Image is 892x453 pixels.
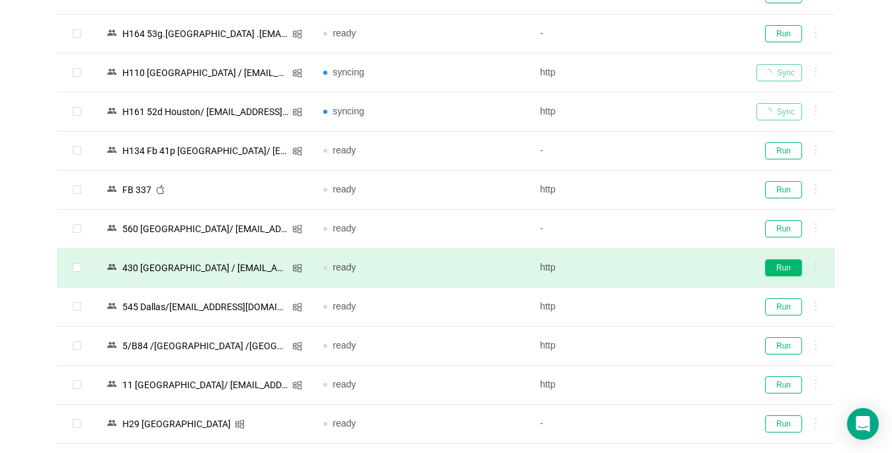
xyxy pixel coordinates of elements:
[765,415,802,432] button: Run
[530,171,746,210] td: http
[118,415,235,432] div: H29 [GEOGRAPHIC_DATA]
[333,28,356,38] span: ready
[530,132,746,171] td: -
[118,298,292,315] div: 545 Dallas/[EMAIL_ADDRESS][DOMAIN_NAME]
[333,106,364,116] span: syncing
[530,15,746,54] td: -
[292,263,302,273] i: icon: windows
[765,181,802,198] button: Run
[292,341,302,351] i: icon: windows
[530,249,746,288] td: http
[333,301,356,311] span: ready
[530,366,746,405] td: http
[118,64,292,81] div: Н110 [GEOGRAPHIC_DATA] / [EMAIL_ADDRESS][DOMAIN_NAME]
[292,107,302,117] i: icon: windows
[333,418,356,429] span: ready
[765,376,802,393] button: Run
[530,405,746,444] td: -
[765,337,802,354] button: Run
[118,181,155,198] div: FB 337
[530,327,746,366] td: http
[118,220,292,237] div: 560 [GEOGRAPHIC_DATA]/ [EMAIL_ADDRESS][DOMAIN_NAME]
[333,67,364,77] span: syncing
[333,223,356,233] span: ready
[333,262,356,272] span: ready
[765,25,802,42] button: Run
[765,220,802,237] button: Run
[333,340,356,350] span: ready
[333,145,356,155] span: ready
[292,224,302,234] i: icon: windows
[118,142,292,159] div: Н134 Fb 41p [GEOGRAPHIC_DATA]/ [EMAIL_ADDRESS][DOMAIN_NAME] [1]
[292,68,302,78] i: icon: windows
[292,146,302,156] i: icon: windows
[292,29,302,39] i: icon: windows
[118,337,292,354] div: 5/В84 /[GEOGRAPHIC_DATA] /[GEOGRAPHIC_DATA]/ [EMAIL_ADDRESS][DOMAIN_NAME]
[530,288,746,327] td: http
[118,103,292,120] div: Н161 52d Houston/ [EMAIL_ADDRESS][DOMAIN_NAME]
[765,142,802,159] button: Run
[530,54,746,93] td: http
[847,408,879,440] div: Open Intercom Messenger
[333,379,356,390] span: ready
[155,185,165,194] i: icon: apple
[118,25,292,42] div: Н164 53g.[GEOGRAPHIC_DATA] .[EMAIL_ADDRESS][DOMAIN_NAME]
[530,93,746,132] td: http
[235,419,245,429] i: icon: windows
[292,380,302,390] i: icon: windows
[118,376,292,393] div: 11 [GEOGRAPHIC_DATA]/ [EMAIL_ADDRESS][DOMAIN_NAME]
[530,210,746,249] td: -
[333,184,356,194] span: ready
[765,298,802,315] button: Run
[118,259,292,276] div: 430 [GEOGRAPHIC_DATA] / [EMAIL_ADDRESS][DOMAIN_NAME]
[765,259,802,276] button: Run
[292,302,302,312] i: icon: windows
